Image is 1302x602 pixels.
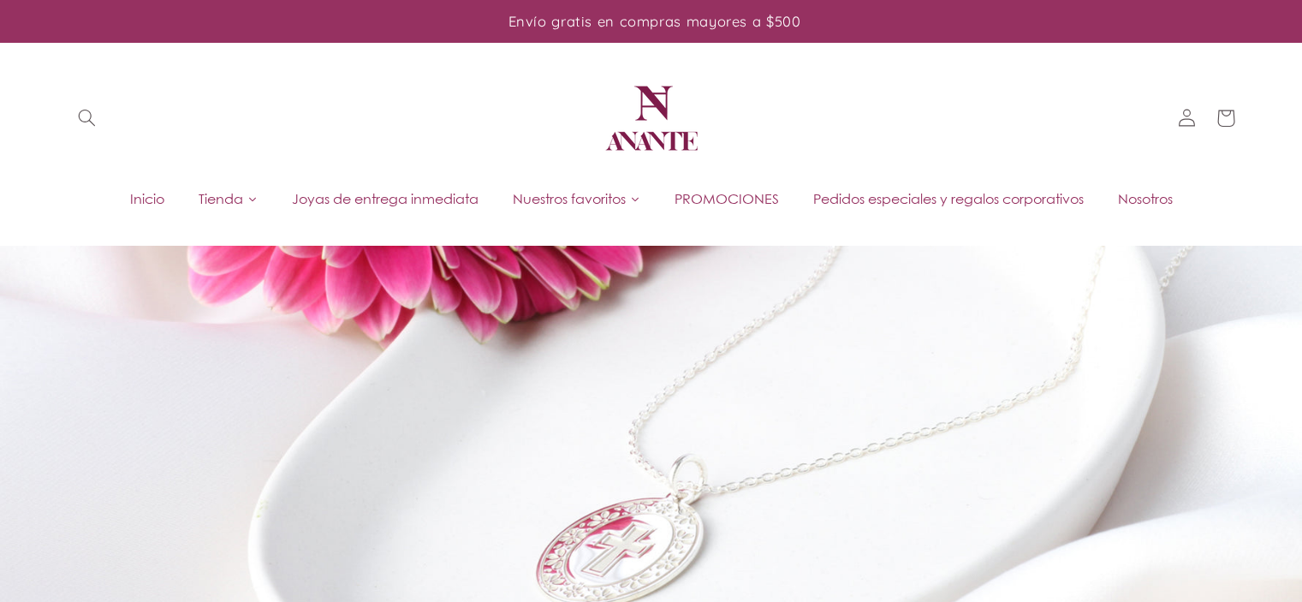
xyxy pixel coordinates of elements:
a: PROMOCIONES [657,186,796,212]
a: Joyas de entrega inmediata [275,186,496,212]
span: Nosotros [1118,189,1173,208]
span: Nuestros favoritos [513,189,626,208]
span: Tienda [199,189,243,208]
a: Inicio [113,186,181,212]
a: Tienda [181,186,275,212]
span: Joyas de entrega inmediata [292,189,479,208]
span: Pedidos especiales y regalos corporativos [813,189,1084,208]
span: Envío gratis en compras mayores a $500 [508,12,801,30]
a: Nosotros [1101,186,1190,212]
a: Nuestros favoritos [496,186,657,212]
summary: Búsqueda [67,98,106,138]
a: Anante Joyería | Diseño mexicano [593,60,710,176]
a: Pedidos especiales y regalos corporativos [796,186,1101,212]
span: Inicio [130,189,164,208]
span: PROMOCIONES [675,189,779,208]
img: Anante Joyería | Diseño mexicano [600,67,703,170]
